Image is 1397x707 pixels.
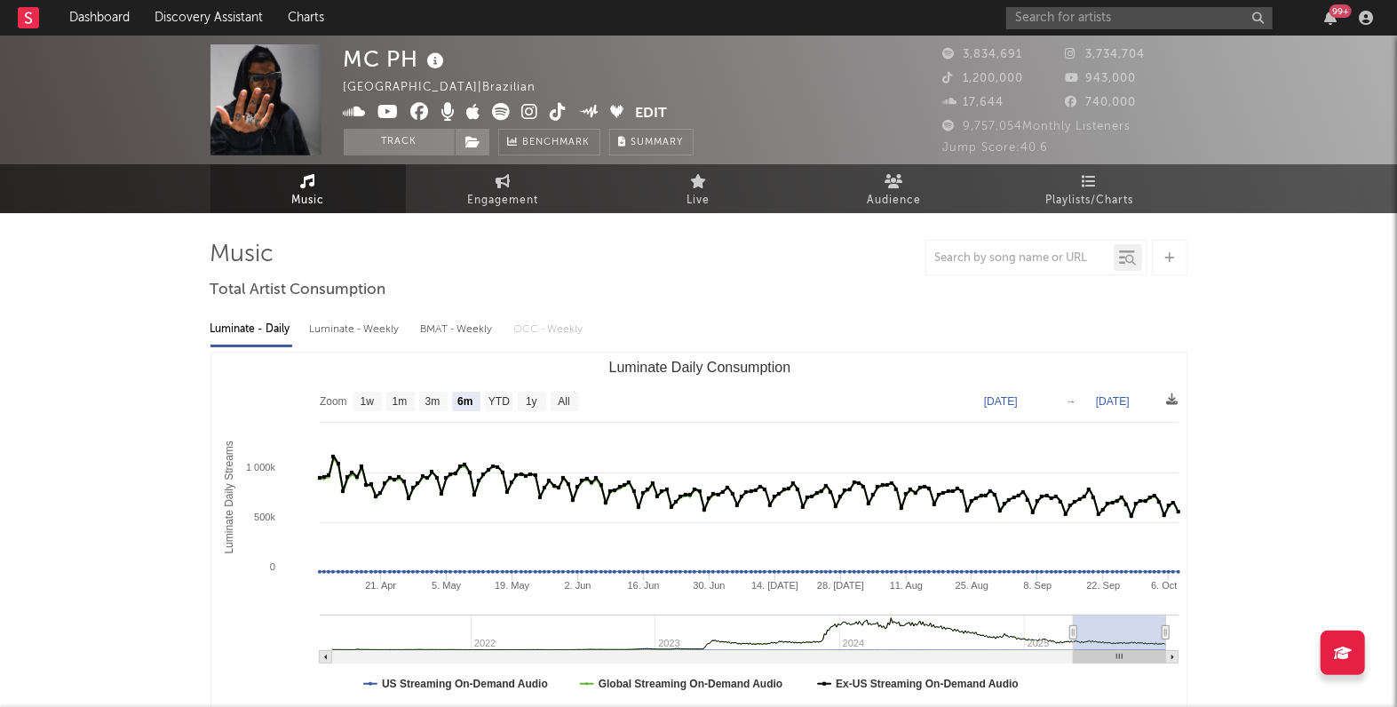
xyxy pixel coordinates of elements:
[836,678,1019,690] text: Ex-US Streaming On-Demand Audio
[955,580,988,591] text: 25. Aug
[1086,580,1120,591] text: 22. Sep
[1151,580,1177,591] text: 6. Oct
[488,396,509,409] text: YTD
[495,580,530,591] text: 19. May
[1330,4,1352,18] div: 99 +
[601,164,797,213] a: Live
[797,164,992,213] a: Audience
[425,396,440,409] text: 3m
[269,561,274,572] text: 0
[254,512,275,522] text: 500k
[432,580,462,591] text: 5. May
[1006,7,1273,29] input: Search for artists
[498,129,600,155] a: Benchmark
[564,580,591,591] text: 2. Jun
[867,190,921,211] span: Audience
[984,395,1018,408] text: [DATE]
[365,580,396,591] text: 21. Apr
[344,77,557,99] div: [GEOGRAPHIC_DATA] | Brazilian
[687,190,710,211] span: Live
[320,396,347,409] text: Zoom
[310,314,403,345] div: Luminate - Weekly
[1065,97,1136,108] span: 740,000
[360,396,374,409] text: 1w
[558,396,569,409] text: All
[635,103,667,125] button: Edit
[598,678,782,690] text: Global Streaming On-Demand Audio
[344,44,449,74] div: MC PH
[210,164,406,213] a: Music
[245,462,275,473] text: 1 000k
[943,97,1004,108] span: 17,644
[457,396,472,409] text: 6m
[1065,49,1145,60] span: 3,734,704
[468,190,539,211] span: Engagement
[693,580,725,591] text: 30. Jun
[382,678,548,690] text: US Streaming On-Demand Audio
[631,138,684,147] span: Summary
[421,314,496,345] div: BMAT - Weekly
[1023,580,1052,591] text: 8. Sep
[817,580,864,591] text: 28. [DATE]
[223,441,235,553] text: Luminate Daily Streams
[1045,190,1133,211] span: Playlists/Charts
[1066,395,1076,408] text: →
[889,580,922,591] text: 11. Aug
[992,164,1187,213] a: Playlists/Charts
[608,360,790,375] text: Luminate Daily Consumption
[406,164,601,213] a: Engagement
[943,142,1049,154] span: Jump Score: 40.6
[523,132,591,154] span: Benchmark
[291,190,324,211] span: Music
[751,580,798,591] text: 14. [DATE]
[926,251,1114,266] input: Search by song name or URL
[392,396,407,409] text: 1m
[210,280,386,301] span: Total Artist Consumption
[609,129,694,155] button: Summary
[344,129,455,155] button: Track
[526,396,537,409] text: 1y
[627,580,659,591] text: 16. Jun
[943,73,1024,84] span: 1,200,000
[943,121,1131,132] span: 9,757,054 Monthly Listeners
[1096,395,1130,408] text: [DATE]
[1065,73,1136,84] span: 943,000
[943,49,1023,60] span: 3,834,691
[210,314,292,345] div: Luminate - Daily
[1324,11,1337,25] button: 99+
